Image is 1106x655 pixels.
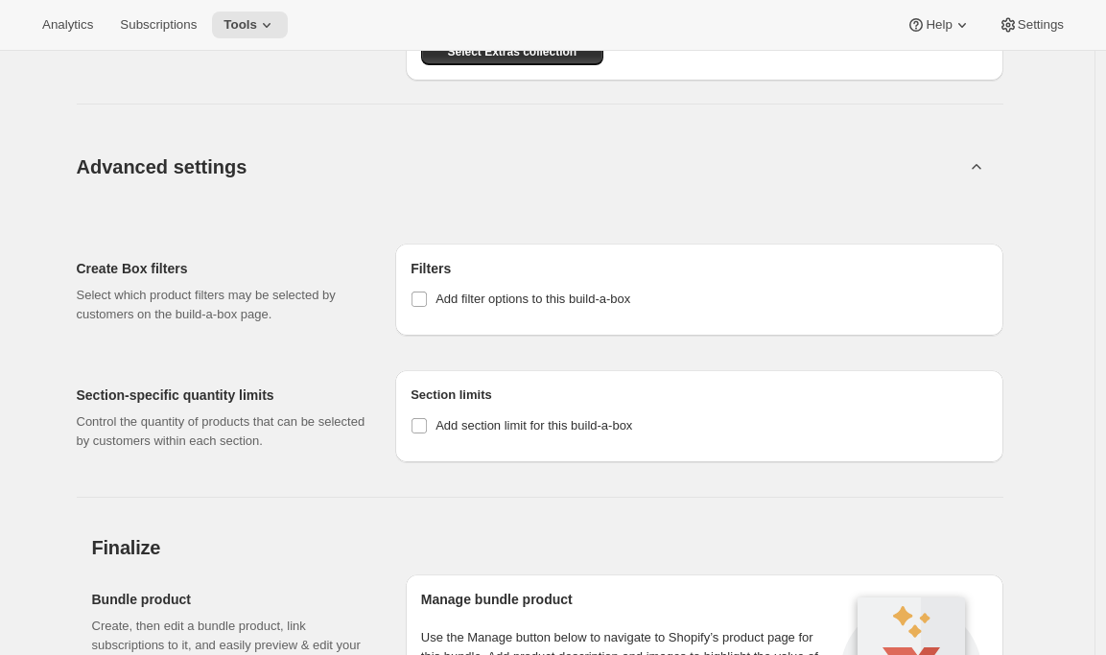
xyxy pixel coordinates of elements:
[77,152,247,182] span: Advanced settings
[42,17,93,33] span: Analytics
[926,17,952,33] span: Help
[435,418,632,433] span: Add section limit for this build-a-box
[421,38,603,65] button: Select Extras collection
[108,12,208,38] button: Subscriptions
[1018,17,1064,33] span: Settings
[92,590,375,609] h2: Bundle product
[435,292,630,306] span: Add filter options to this build-a-box
[987,12,1075,38] button: Settings
[92,536,1003,559] h2: Finalize
[77,286,365,324] p: Select which product filters may be selected by customers on the build-a-box page.
[447,44,577,59] span: Select Extras collection
[31,12,105,38] button: Analytics
[65,129,977,203] button: Advanced settings
[77,386,365,405] h2: Section-specific quantity limits
[411,259,987,278] h6: Filters
[224,17,257,33] span: Tools
[421,590,835,609] h2: Manage bundle product
[212,12,288,38] button: Tools
[120,17,197,33] span: Subscriptions
[77,259,365,278] h2: Create Box filters
[895,12,982,38] button: Help
[77,412,365,451] p: Control the quantity of products that can be selected by customers within each section.
[411,386,987,405] h6: Section limits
